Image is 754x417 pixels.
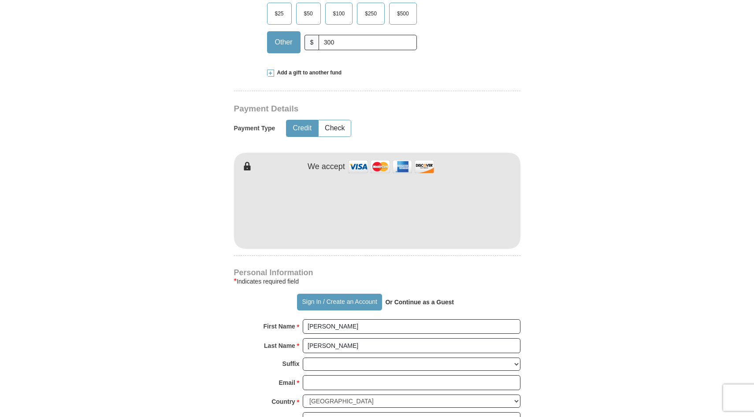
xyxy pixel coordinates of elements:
strong: Last Name [264,340,295,352]
img: credit cards accepted [347,157,435,176]
button: Credit [286,120,318,137]
span: $ [305,35,319,50]
span: $50 [300,7,317,20]
span: Other [271,36,297,49]
strong: Country [271,395,295,408]
h4: Personal Information [234,269,520,276]
h5: Payment Type [234,125,275,132]
div: Indicates required field [234,276,520,287]
strong: Email [279,376,295,389]
strong: Or Continue as a Guest [385,299,454,306]
button: Check [319,120,351,137]
span: $250 [360,7,381,20]
button: Sign In / Create an Account [297,294,382,310]
h4: We accept [308,162,345,172]
input: Other Amount [319,35,416,50]
strong: First Name [264,320,295,332]
span: $500 [393,7,413,20]
strong: Suffix [282,358,300,370]
h3: Payment Details [234,104,459,114]
span: $25 [271,7,288,20]
span: Add a gift to another fund [274,69,342,77]
span: $100 [329,7,349,20]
